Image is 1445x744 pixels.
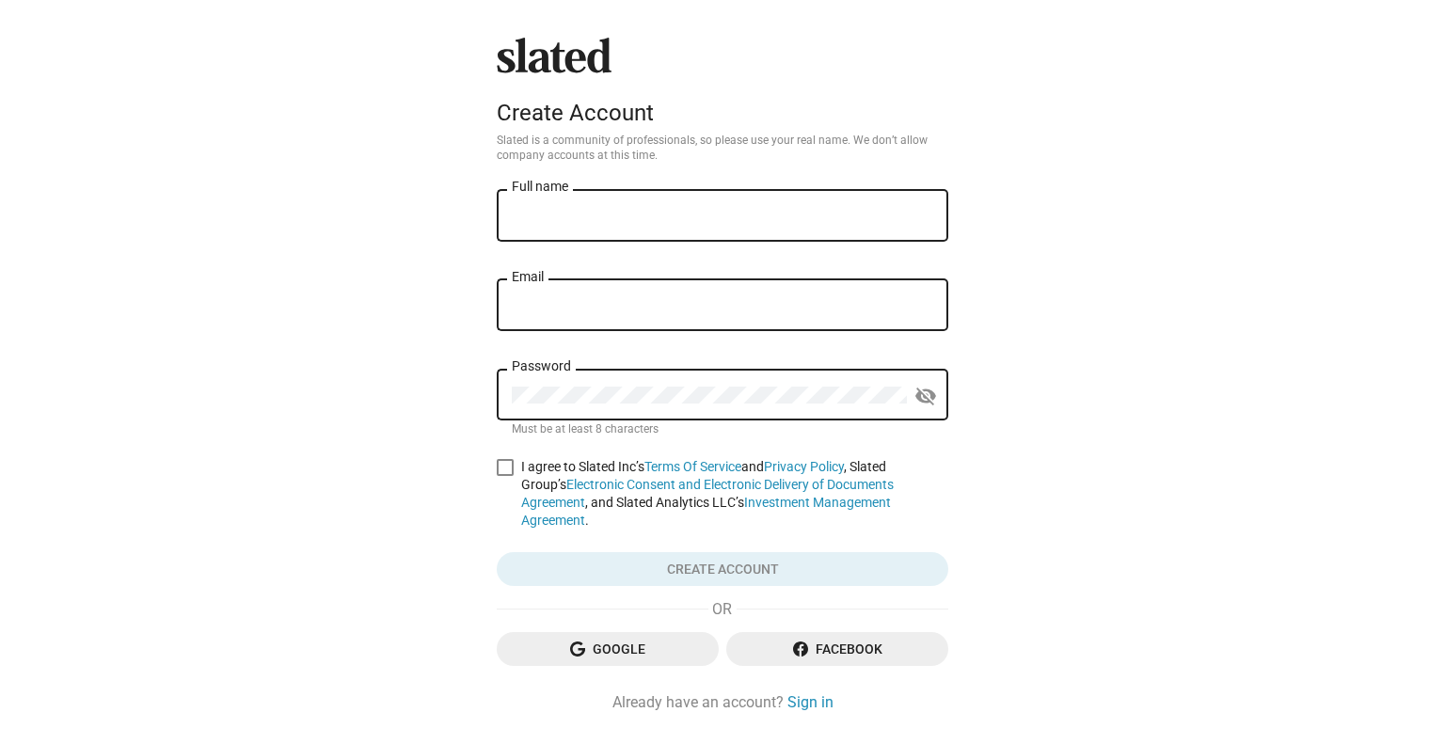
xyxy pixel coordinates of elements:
a: Privacy Policy [764,459,844,474]
a: Terms Of Service [644,459,741,474]
span: Google [512,632,704,666]
button: Google [497,632,719,666]
button: Facebook [726,632,948,666]
span: Facebook [741,632,933,666]
button: Show password [907,377,945,415]
sl-branding: Create Account [497,38,948,134]
a: Electronic Consent and Electronic Delivery of Documents Agreement [521,477,894,510]
div: Already have an account? [497,692,948,712]
p: Slated is a community of professionals, so please use your real name. We don’t allow company acco... [497,134,948,164]
span: I agree to Slated Inc’s and , Slated Group’s , and Slated Analytics LLC’s . [521,458,948,530]
mat-hint: Must be at least 8 characters [512,422,659,437]
a: Sign in [787,692,834,712]
div: Create Account [497,100,948,126]
mat-icon: visibility_off [914,382,937,411]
